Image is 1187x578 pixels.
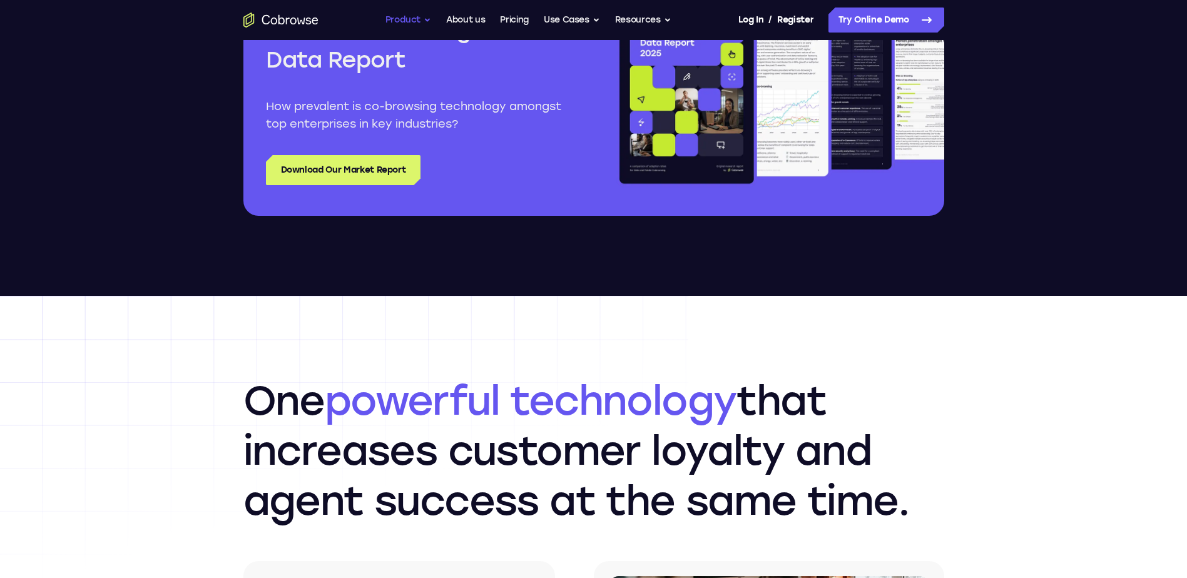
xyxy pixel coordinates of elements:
button: Resources [615,8,671,33]
a: Go to the home page [243,13,318,28]
a: Try Online Demo [828,8,944,33]
h2: One that increases customer loyalty and agent success at the same time. [243,376,944,526]
h2: 2025 Co-browsing Market Data Report [266,15,571,75]
button: Product [385,8,432,33]
a: Log In [738,8,763,33]
a: Pricing [500,8,529,33]
p: How prevalent is co-browsing technology amongst top enterprises in key industries? [266,98,571,133]
span: powerful technology [325,377,737,425]
button: Use Cases [544,8,600,33]
a: About us [446,8,485,33]
a: Register [777,8,813,33]
a: Download Our Market Report [266,155,421,185]
span: / [768,13,772,28]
